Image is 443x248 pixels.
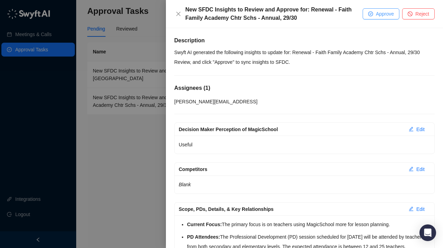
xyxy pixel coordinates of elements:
h5: Assignees ( 1 ) [174,84,435,92]
em: Blank [179,182,191,187]
div: New SFDC Insights to Review and Approve for: Renewal - Faith Family Academy Chtr Schs - Annual, 2... [185,6,363,22]
button: Close [174,10,183,18]
span: Edit [416,205,425,213]
span: [PERSON_NAME][EMAIL_ADDRESS] [174,99,257,104]
span: stop [408,11,413,16]
span: edit [409,166,414,171]
p: Review, and click "Approve" to sync insights to SFDC. [174,57,435,67]
div: Open Intercom Messenger [419,224,436,241]
span: edit [409,127,414,131]
p: Useful [179,140,430,149]
span: Edit [416,165,425,173]
li: The primary focus is on teachers using MagicSchool more for lesson planning. [187,220,430,229]
span: edit [409,206,414,211]
strong: Current Focus: [187,222,222,227]
button: Approve [363,8,399,19]
span: Approve [376,10,394,18]
span: check-circle [368,11,373,16]
p: Swyft AI generated the following insights to update for: Renewal - Faith Family Academy Chtr Schs... [174,48,435,57]
div: Scope, PDs, Details, & Key Relationships [179,205,403,213]
button: Reject [402,8,435,19]
span: close [176,11,181,17]
div: Competitors [179,165,403,173]
strong: PD Attendees: [187,234,220,240]
div: Decision Maker Perception of MagicSchool [179,126,403,133]
span: Edit [416,126,425,133]
span: Reject [415,10,429,18]
button: Edit [403,204,430,215]
button: Edit [403,124,430,135]
button: Edit [403,164,430,175]
h5: Description [174,36,435,45]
